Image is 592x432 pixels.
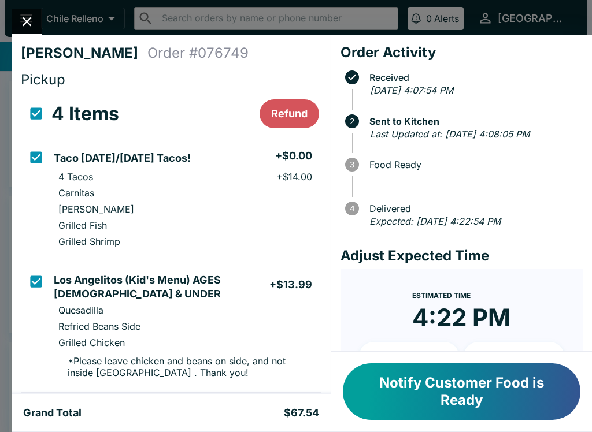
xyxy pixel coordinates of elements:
text: 4 [349,204,354,213]
h5: Grand Total [23,406,82,420]
span: Food Ready [364,159,583,170]
h5: + $0.00 [275,149,312,163]
h4: [PERSON_NAME] [21,44,147,62]
em: [DATE] 4:07:54 PM [370,84,453,96]
button: Close [12,9,42,34]
button: Notify Customer Food is Ready [343,363,580,420]
span: Sent to Kitchen [364,116,583,126]
span: Pickup [21,71,65,88]
button: Refund [260,99,319,128]
h4: Order Activity [341,44,583,61]
p: Grilled Fish [58,219,107,231]
p: Grilled Shrimp [58,236,120,247]
text: 3 [350,160,354,169]
em: Last Updated at: [DATE] 4:08:05 PM [370,128,530,140]
p: Carnitas [58,187,94,199]
h5: Taco [DATE]/[DATE] Tacos! [54,151,191,165]
span: Received [364,72,583,83]
p: * Please leave chicken and beans on side, and not inside [GEOGRAPHIC_DATA] . Thank you! [58,355,312,378]
time: 4:22 PM [412,303,510,333]
button: + 20 [464,342,564,371]
p: Grilled Chicken [58,337,125,348]
p: [PERSON_NAME] [58,203,134,215]
p: + $14.00 [276,171,312,183]
h4: Order # 076749 [147,44,249,62]
h4: Adjust Expected Time [341,247,583,265]
p: 4 Tacos [58,171,93,183]
h5: Los Angelitos (Kid's Menu) AGES [DEMOGRAPHIC_DATA] & UNDER [54,273,269,301]
h5: + $13.99 [269,278,312,292]
em: Expected: [DATE] 4:22:54 PM [369,215,501,227]
h3: 4 Items [51,102,119,125]
p: Quesadilla [58,304,103,316]
text: 2 [350,117,354,126]
button: + 10 [359,342,460,371]
span: Delivered [364,203,583,214]
span: Estimated Time [412,291,471,300]
h5: $67.54 [284,406,319,420]
p: Refried Beans Side [58,321,140,332]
